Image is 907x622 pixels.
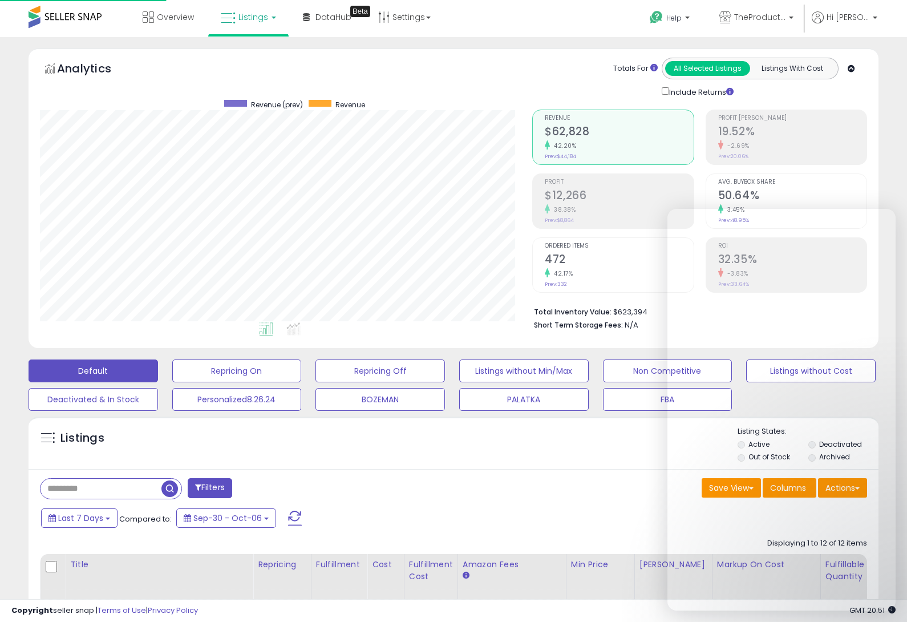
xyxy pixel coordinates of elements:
button: Last 7 Days [41,508,118,528]
span: Revenue [335,100,365,110]
div: seller snap | | [11,605,198,616]
small: 3.45% [723,205,745,214]
small: Prev: $8,864 [545,217,574,224]
div: Min Price [571,559,630,571]
div: Title [70,559,248,571]
small: Prev: 332 [545,281,567,288]
span: Ordered Items [545,243,693,249]
button: Deactivated & In Stock [29,388,158,411]
small: -2.69% [723,142,750,150]
a: Terms of Use [98,605,146,616]
span: TheProductHaven [734,11,785,23]
span: Overview [157,11,194,23]
i: Get Help [649,10,663,25]
span: Revenue (prev) [251,100,303,110]
span: N/A [625,320,638,330]
button: PALATKA [459,388,589,411]
span: Profit [545,179,693,185]
span: Profit [PERSON_NAME] [718,115,866,122]
h2: 50.64% [718,189,866,204]
h2: $62,828 [545,125,693,140]
div: Totals For [613,63,658,74]
span: Compared to: [119,514,172,524]
small: 42.20% [550,142,576,150]
a: Hi [PERSON_NAME] [812,11,877,37]
button: Default [29,360,158,382]
h5: Listings [60,430,104,446]
span: Listings [238,11,268,23]
span: Sep-30 - Oct-06 [193,512,262,524]
b: Total Inventory Value: [534,307,612,317]
button: Repricing Off [315,360,445,382]
div: Tooltip anchor [350,6,370,17]
div: [PERSON_NAME] [639,559,707,571]
button: Filters [188,478,232,498]
div: Cost [372,559,399,571]
h2: $12,266 [545,189,693,204]
div: Repricing [258,559,306,571]
small: 42.17% [550,269,573,278]
li: $623,394 [534,304,859,318]
div: Fulfillment Cost [409,559,453,583]
small: 38.38% [550,205,576,214]
iframe: Intercom live chat [667,209,896,611]
a: Privacy Policy [148,605,198,616]
h2: 19.52% [718,125,866,140]
button: Sep-30 - Oct-06 [176,508,276,528]
a: Help [641,2,701,37]
span: Revenue [545,115,693,122]
small: Amazon Fees. [463,571,469,581]
span: Help [666,13,682,23]
button: Personalized8.26.24 [172,388,302,411]
div: Amazon Fees [463,559,561,571]
small: Prev: $44,184 [545,153,576,160]
button: FBA [603,388,732,411]
button: Listings without Min/Max [459,360,589,382]
span: Avg. Buybox Share [718,179,866,185]
small: Prev: 20.06% [718,153,748,160]
b: Short Term Storage Fees: [534,320,623,330]
h5: Analytics [57,60,133,79]
span: DataHub [315,11,351,23]
button: Repricing On [172,360,302,382]
button: Listings With Cost [750,61,835,76]
div: Fulfillment [316,559,362,571]
span: Last 7 Days [58,512,103,524]
span: Hi [PERSON_NAME] [827,11,869,23]
h2: 472 [545,253,693,268]
div: Include Returns [653,85,747,98]
button: BOZEMAN [315,388,445,411]
strong: Copyright [11,605,53,616]
button: All Selected Listings [665,61,750,76]
button: Non Competitive [603,360,732,382]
